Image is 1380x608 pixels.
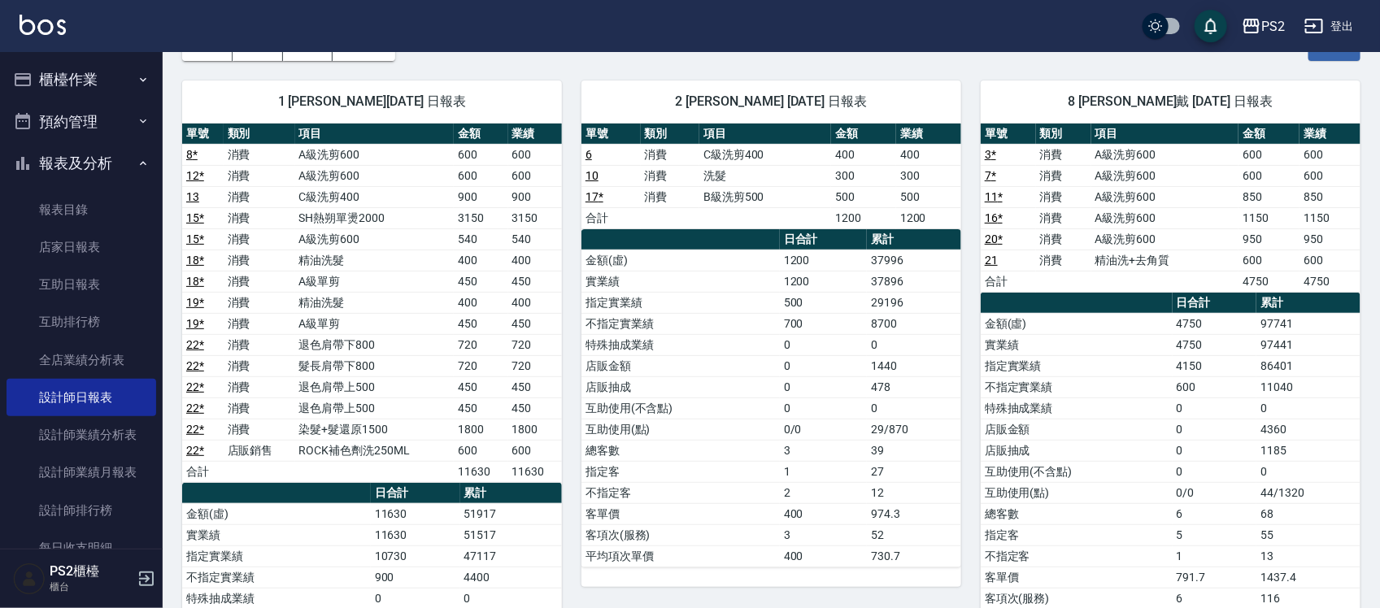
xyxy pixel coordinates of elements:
[981,124,1360,293] table: a dense table
[224,271,295,292] td: 消費
[1173,397,1257,419] td: 0
[1256,503,1360,524] td: 68
[896,124,961,145] th: 業績
[780,292,868,313] td: 500
[581,503,780,524] td: 客單價
[831,124,896,145] th: 金額
[508,250,563,271] td: 400
[1173,461,1257,482] td: 0
[454,271,507,292] td: 450
[1256,440,1360,461] td: 1185
[454,440,507,461] td: 600
[295,376,455,397] td: 退色肩帶上500
[508,376,563,397] td: 450
[295,250,455,271] td: 精油洗髮
[460,545,562,567] td: 47117
[224,313,295,334] td: 消費
[981,503,1173,524] td: 總客數
[867,250,961,271] td: 37996
[182,461,224,482] td: 合計
[867,419,961,440] td: 29/870
[1299,186,1360,207] td: 850
[182,124,224,145] th: 單號
[1091,124,1239,145] th: 項目
[1256,524,1360,545] td: 55
[224,355,295,376] td: 消費
[1299,207,1360,228] td: 1150
[896,144,961,165] td: 400
[371,545,460,567] td: 10730
[867,545,961,567] td: 730.7
[50,580,133,594] p: 櫃台
[295,207,455,228] td: SH熱朔單燙2000
[7,59,156,101] button: 櫃檯作業
[1173,376,1257,397] td: 600
[295,165,455,186] td: A級洗剪600
[1091,207,1239,228] td: A級洗剪600
[896,186,961,207] td: 500
[1256,482,1360,503] td: 44/1320
[1173,355,1257,376] td: 4150
[454,207,507,228] td: 3150
[371,483,460,504] th: 日合計
[896,207,961,228] td: 1200
[1239,207,1299,228] td: 1150
[780,376,868,397] td: 0
[1239,186,1299,207] td: 850
[896,165,961,186] td: 300
[371,503,460,524] td: 11630
[1299,144,1360,165] td: 600
[460,483,562,504] th: 累計
[831,186,896,207] td: 500
[581,250,780,271] td: 金額(虛)
[981,271,1036,292] td: 合計
[1036,250,1091,271] td: 消費
[1261,16,1285,37] div: PS2
[7,101,156,143] button: 預約管理
[508,397,563,419] td: 450
[295,271,455,292] td: A級單剪
[981,482,1173,503] td: 互助使用(點)
[1239,228,1299,250] td: 950
[981,461,1173,482] td: 互助使用(不含點)
[1239,124,1299,145] th: 金額
[202,93,542,110] span: 1 [PERSON_NAME][DATE] 日報表
[1091,250,1239,271] td: 精油洗+去角質
[182,503,371,524] td: 金額(虛)
[508,440,563,461] td: 600
[1239,165,1299,186] td: 600
[867,229,961,250] th: 累計
[460,503,562,524] td: 51917
[1256,461,1360,482] td: 0
[454,124,507,145] th: 金額
[581,355,780,376] td: 店販金額
[699,186,831,207] td: B級洗剪500
[985,254,998,267] a: 21
[508,313,563,334] td: 450
[1173,334,1257,355] td: 4750
[867,292,961,313] td: 29196
[224,124,295,145] th: 類別
[224,419,295,440] td: 消費
[1256,376,1360,397] td: 11040
[699,165,831,186] td: 洗髮
[182,124,562,483] table: a dense table
[20,15,66,35] img: Logo
[295,334,455,355] td: 退色肩帶下800
[831,165,896,186] td: 300
[780,503,868,524] td: 400
[1173,293,1257,314] th: 日合計
[1173,482,1257,503] td: 0/0
[1173,313,1257,334] td: 4750
[295,355,455,376] td: 髮長肩帶下800
[581,334,780,355] td: 特殊抽成業績
[224,144,295,165] td: 消費
[454,250,507,271] td: 400
[581,292,780,313] td: 指定實業績
[224,334,295,355] td: 消費
[13,562,46,595] img: Person
[1298,11,1360,41] button: 登出
[981,313,1173,334] td: 金額(虛)
[867,334,961,355] td: 0
[1173,503,1257,524] td: 6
